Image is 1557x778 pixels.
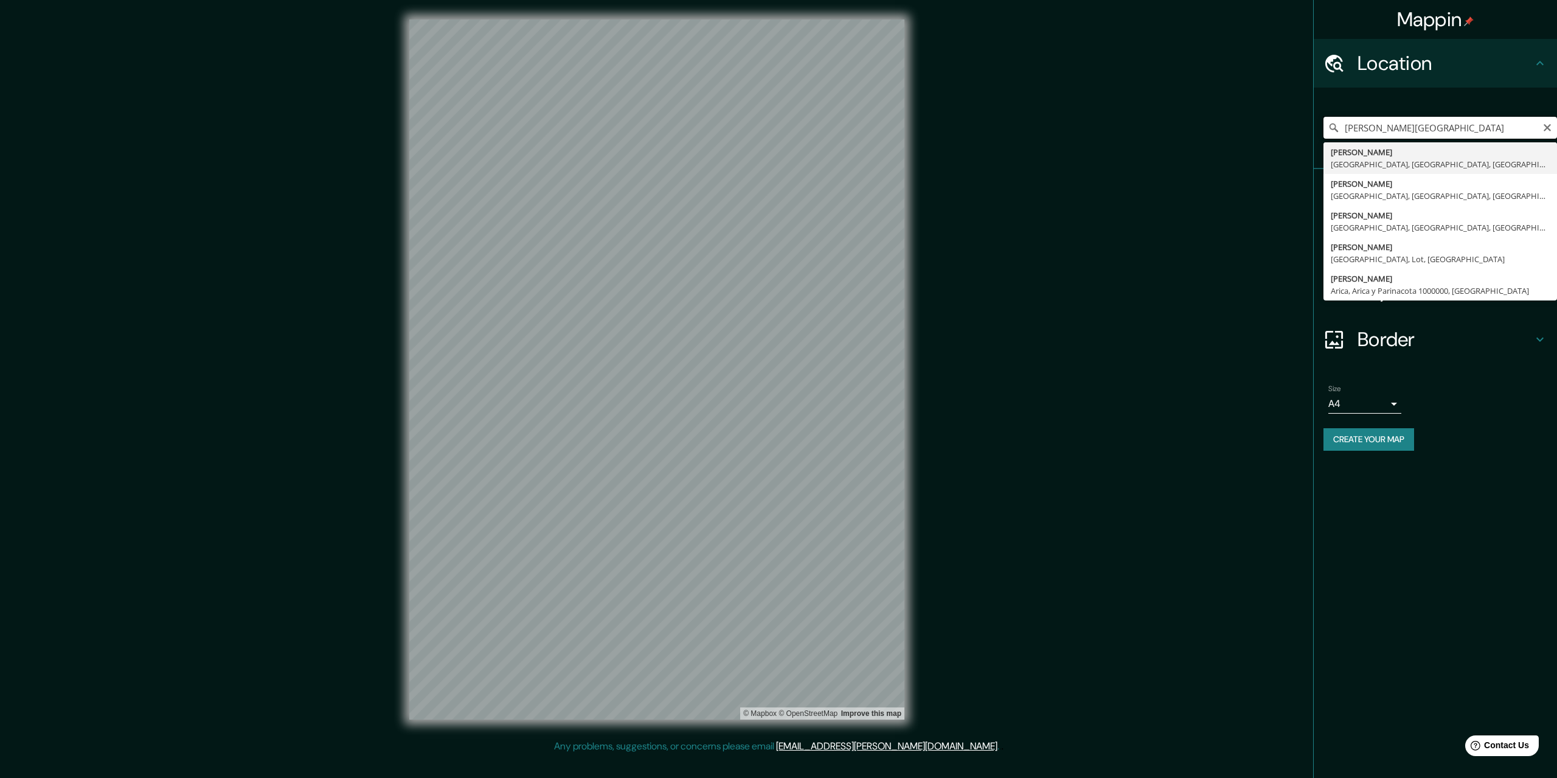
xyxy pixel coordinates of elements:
[1328,384,1341,394] label: Size
[1323,428,1414,451] button: Create your map
[1331,285,1550,297] div: Arica, Arica y Parinacota 1000000, [GEOGRAPHIC_DATA]
[1323,117,1557,139] input: Pick your city or area
[841,709,901,718] a: Map feedback
[409,19,904,720] canvas: Map
[1331,178,1550,190] div: [PERSON_NAME]
[554,739,999,754] p: Any problems, suggestions, or concerns please email .
[1314,218,1557,266] div: Style
[1331,146,1550,158] div: [PERSON_NAME]
[1314,169,1557,218] div: Pins
[1314,266,1557,315] div: Layout
[1331,221,1550,234] div: [GEOGRAPHIC_DATA], [GEOGRAPHIC_DATA], [GEOGRAPHIC_DATA]
[999,739,1001,754] div: .
[1358,279,1533,303] h4: Layout
[1331,190,1550,202] div: [GEOGRAPHIC_DATA], [GEOGRAPHIC_DATA], [GEOGRAPHIC_DATA]
[1001,739,1004,754] div: .
[776,740,997,752] a: [EMAIL_ADDRESS][PERSON_NAME][DOMAIN_NAME]
[1449,731,1544,765] iframe: Help widget launcher
[1331,253,1550,265] div: [GEOGRAPHIC_DATA], Lot, [GEOGRAPHIC_DATA]
[778,709,837,718] a: OpenStreetMap
[1314,315,1557,364] div: Border
[1328,394,1401,414] div: A4
[1464,16,1474,26] img: pin-icon.png
[1358,51,1533,75] h4: Location
[1331,158,1550,170] div: [GEOGRAPHIC_DATA], [GEOGRAPHIC_DATA], [GEOGRAPHIC_DATA]
[1397,7,1474,32] h4: Mappin
[1331,241,1550,253] div: [PERSON_NAME]
[1314,39,1557,88] div: Location
[743,709,777,718] a: Mapbox
[1331,209,1550,221] div: [PERSON_NAME]
[1542,121,1552,133] button: Clear
[1358,327,1533,352] h4: Border
[1331,273,1550,285] div: [PERSON_NAME]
